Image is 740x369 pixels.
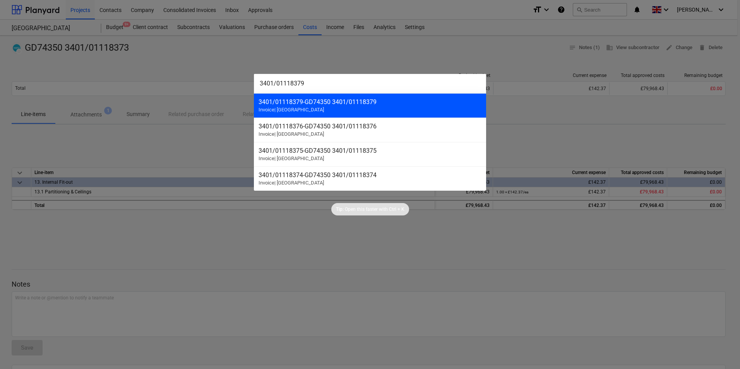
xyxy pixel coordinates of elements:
[701,332,740,369] iframe: Chat Widget
[254,74,486,93] input: Search for projects, line-items, subcontracts, valuations, subcontractors...
[259,147,481,154] div: 3401/01118375 - GD74350 3401/01118375
[331,203,409,215] div: Tip:Open this faster withCtrl + K
[259,123,481,130] div: 3401/01118376 - GD74350 3401/01118376
[254,166,486,191] div: 3401/01118374-GD74350 3401/01118374Invoice| [GEOGRAPHIC_DATA]
[389,206,404,213] p: Ctrl + K
[336,206,344,213] p: Tip:
[259,131,324,137] span: Invoice | [GEOGRAPHIC_DATA]
[259,180,324,186] span: Invoice | [GEOGRAPHIC_DATA]
[259,107,324,113] span: Invoice | [GEOGRAPHIC_DATA]
[254,118,486,142] div: 3401/01118376-GD74350 3401/01118376Invoice| [GEOGRAPHIC_DATA]
[259,98,481,106] div: 3401/01118379 - GD74350 3401/01118379
[254,93,486,118] div: 3401/01118379-GD74350 3401/01118379Invoice| [GEOGRAPHIC_DATA]
[254,142,486,166] div: 3401/01118375-GD74350 3401/01118375Invoice| [GEOGRAPHIC_DATA]
[259,171,481,179] div: 3401/01118374 - GD74350 3401/01118374
[345,206,388,213] p: Open this faster with
[259,155,324,161] span: Invoice | [GEOGRAPHIC_DATA]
